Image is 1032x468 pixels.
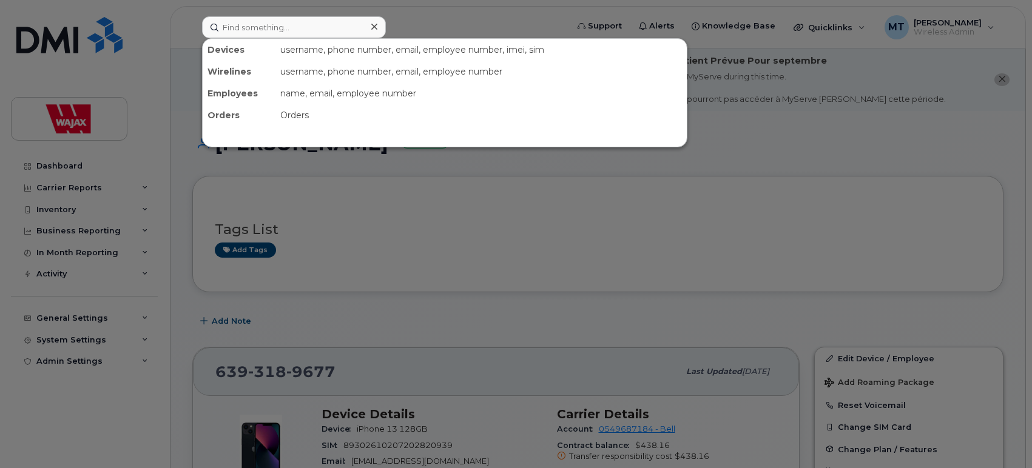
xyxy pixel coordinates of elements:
[203,104,275,126] div: Orders
[275,104,687,126] div: Orders
[203,39,275,61] div: Devices
[203,61,275,82] div: Wirelines
[275,61,687,82] div: username, phone number, email, employee number
[275,82,687,104] div: name, email, employee number
[275,39,687,61] div: username, phone number, email, employee number, imei, sim
[203,82,275,104] div: Employees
